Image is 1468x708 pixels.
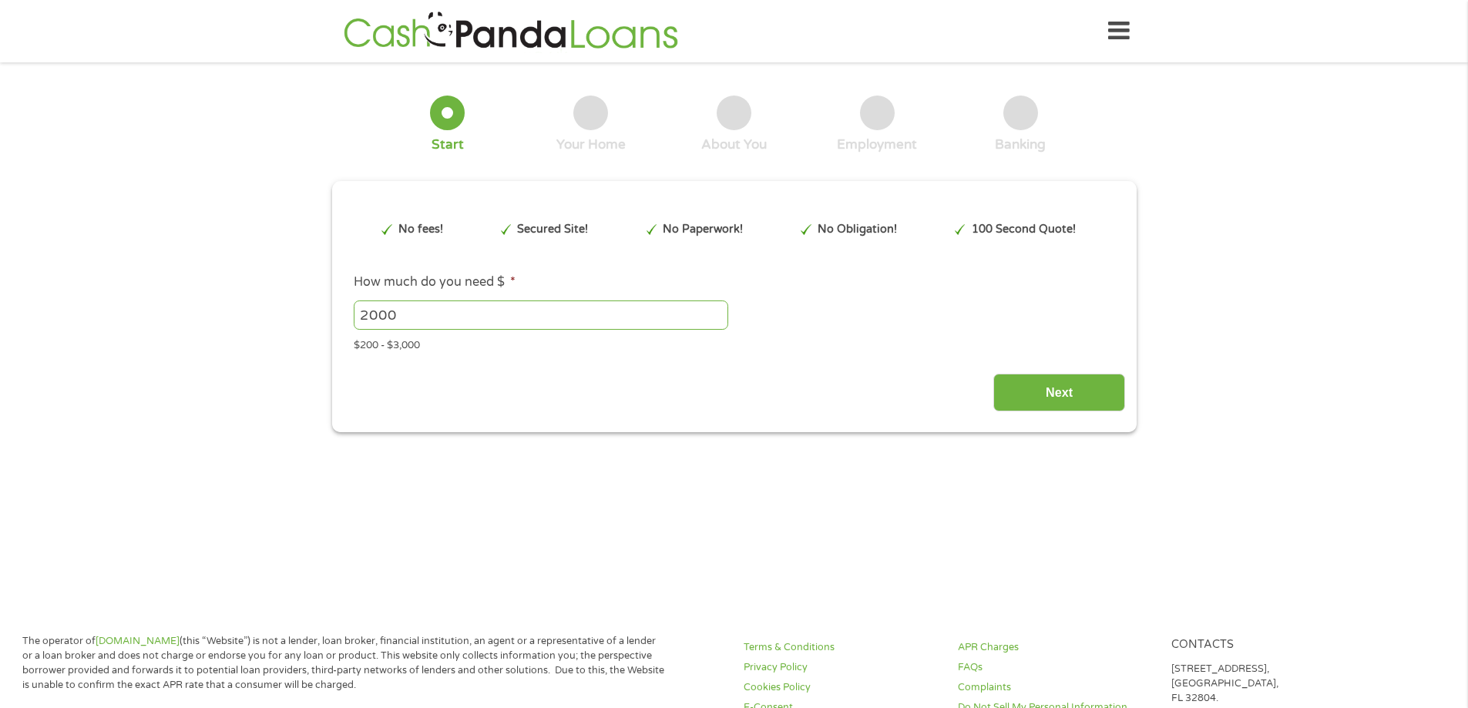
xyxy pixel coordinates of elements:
[837,136,917,153] div: Employment
[1171,662,1367,706] p: [STREET_ADDRESS], [GEOGRAPHIC_DATA], FL 32804.
[993,374,1125,411] input: Next
[517,221,588,238] p: Secured Site!
[972,221,1076,238] p: 100 Second Quote!
[701,136,767,153] div: About You
[1171,638,1367,653] h4: Contacts
[96,635,180,647] a: [DOMAIN_NAME]
[818,221,897,238] p: No Obligation!
[398,221,443,238] p: No fees!
[958,680,1154,695] a: Complaints
[354,333,1114,354] div: $200 - $3,000
[744,660,939,675] a: Privacy Policy
[744,680,939,695] a: Cookies Policy
[354,274,516,290] label: How much do you need $
[339,9,683,53] img: GetLoanNow Logo
[958,640,1154,655] a: APR Charges
[744,640,939,655] a: Terms & Conditions
[663,221,743,238] p: No Paperwork!
[556,136,626,153] div: Your Home
[432,136,464,153] div: Start
[958,660,1154,675] a: FAQs
[995,136,1046,153] div: Banking
[22,634,665,693] p: The operator of (this “Website”) is not a lender, loan broker, financial institution, an agent or...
